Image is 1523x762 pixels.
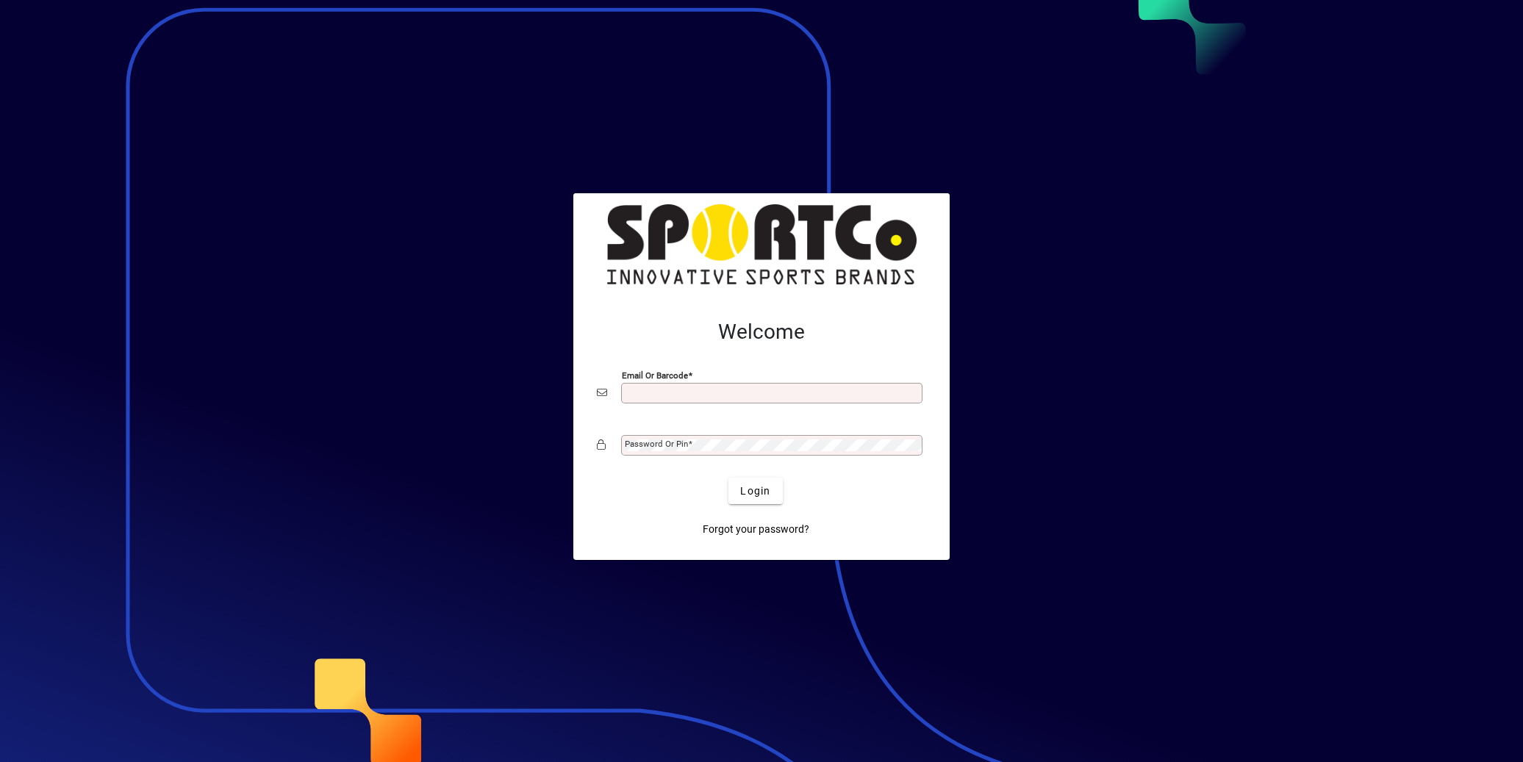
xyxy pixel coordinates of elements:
h2: Welcome [597,320,926,345]
span: Login [740,484,770,499]
mat-label: Email or Barcode [622,370,688,381]
span: Forgot your password? [703,522,809,537]
button: Login [728,478,782,504]
mat-label: Password or Pin [625,439,688,449]
a: Forgot your password? [697,516,815,542]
